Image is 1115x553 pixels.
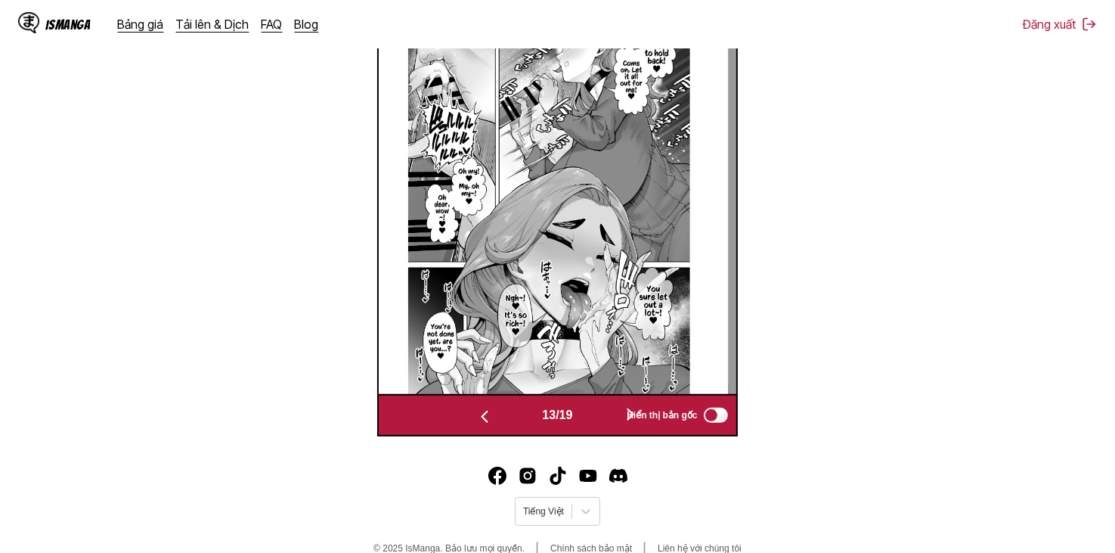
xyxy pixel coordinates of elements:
[549,467,567,485] a: TikTok
[523,506,525,517] input: Select language
[704,408,728,423] input: Hiển thị bản gốc
[627,410,697,421] span: Hiển thị bản gốc
[519,467,537,485] img: IsManga Instagram
[579,467,597,485] img: IsManga YouTube
[519,467,537,485] a: Instagram
[1082,17,1097,32] img: Sign out
[549,467,567,485] img: IsManga TikTok
[609,467,627,485] a: Discord
[579,467,597,485] a: Youtube
[262,17,283,32] a: FAQ
[18,12,39,33] img: IsManga Logo
[118,17,164,32] a: Bảng giá
[45,17,91,32] div: IsManga
[542,409,572,422] span: 13 / 19
[475,408,494,426] img: Previous page
[1023,17,1097,32] button: Đăng xuất
[18,12,118,36] a: IsManga LogoIsManga
[295,17,319,32] a: Blog
[488,467,506,485] a: Facebook
[488,467,506,485] img: IsManga Facebook
[176,17,249,32] a: Tải lên & Dịch
[609,467,627,485] img: IsManga Discord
